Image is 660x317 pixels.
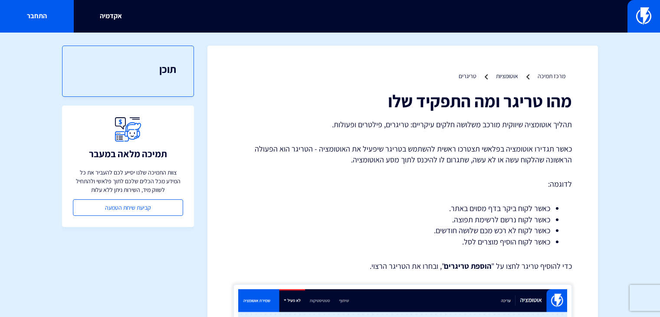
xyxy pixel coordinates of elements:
[255,236,550,248] li: כאשר לקוח הוסיף מוצרים לסל.
[233,178,572,190] p: לדוגמה:
[496,72,518,80] a: אוטומציות
[73,199,183,216] a: קביעת שיחת הטמעה
[233,261,572,272] p: כדי להוסיף טריגר לחצו על " ", ובחרו את הטריגר הרצוי.
[89,149,167,159] h3: תמיכה מלאה במעבר
[233,143,572,165] p: כאשר תגדירו אוטומציה בפלאשי תצטרכו ראשית להשתמש בטריגר שיפעיל את האוטומציה - הטריגר הוא הפעולה הר...
[255,214,550,225] li: כאשר לקוח נרשם לרשימת תפוצה.
[135,7,525,26] input: חיפוש מהיר...
[233,91,572,110] h1: מהו טריגר ומה התפקיד שלו
[233,119,572,130] p: תהליך אוטומציה שיווקית מורכב משלושה חלקים עיקריים: טריגרים, פילטרים ופעולות.
[538,72,565,80] a: מרכז תמיכה
[80,63,176,75] h3: תוכן
[255,203,550,214] li: כאשר לקוח ביקר בדף מסוים באתר.
[255,225,550,236] li: כאשר לקוח לא רכש מכם שלושה חודשים.
[444,261,491,271] strong: הוספת טריגרים
[459,72,476,80] a: טריגרים
[73,168,183,194] p: צוות התמיכה שלנו יסייע לכם להעביר את כל המידע מכל הכלים שלכם לתוך פלאשי ולהתחיל לשווק מיד, השירות...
